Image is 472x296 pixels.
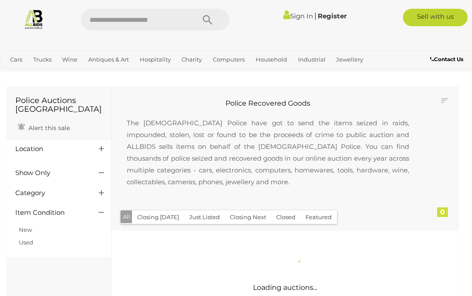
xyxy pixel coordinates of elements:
span: Loading auctions... [253,283,317,292]
h2: Police Recovered Goods [118,100,418,107]
button: Closing Next [225,210,271,224]
a: New [19,226,32,233]
a: Office [7,67,30,81]
div: 0 [437,207,448,217]
a: Contact Us [430,55,465,64]
span: Alert this sale [26,124,70,132]
a: Trucks [30,52,55,67]
a: Charity [178,52,205,67]
span: | [314,11,316,21]
a: Alert this sale [15,120,72,134]
a: Jewellery [333,52,367,67]
a: Sell with us [403,9,468,26]
a: Wine [59,52,81,67]
a: Industrial [295,52,329,67]
img: Allbids.com.au [24,9,44,29]
h4: Show Only [15,169,86,177]
h4: Item Condition [15,209,86,217]
a: Used [19,239,33,246]
h4: Location [15,145,86,153]
a: Hospitality [136,52,174,67]
h1: Police Auctions [GEOGRAPHIC_DATA] [15,96,102,114]
button: Closing [DATE] [132,210,184,224]
h4: Category [15,189,86,197]
a: Antiques & Art [85,52,132,67]
button: Search [186,9,229,31]
button: All [121,210,132,223]
button: Closed [271,210,301,224]
a: Cars [7,52,26,67]
a: Computers [209,52,248,67]
a: Household [252,52,291,67]
a: Sports [34,67,59,81]
b: Contact Us [430,56,463,62]
p: The [DEMOGRAPHIC_DATA] Police have got to send the items seized in raids, impounded, stolen, lost... [118,108,418,196]
a: [GEOGRAPHIC_DATA] [62,67,132,81]
button: Featured [300,210,337,224]
a: Register [318,12,347,20]
button: Just Listed [184,210,225,224]
a: Sign In [283,12,313,20]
